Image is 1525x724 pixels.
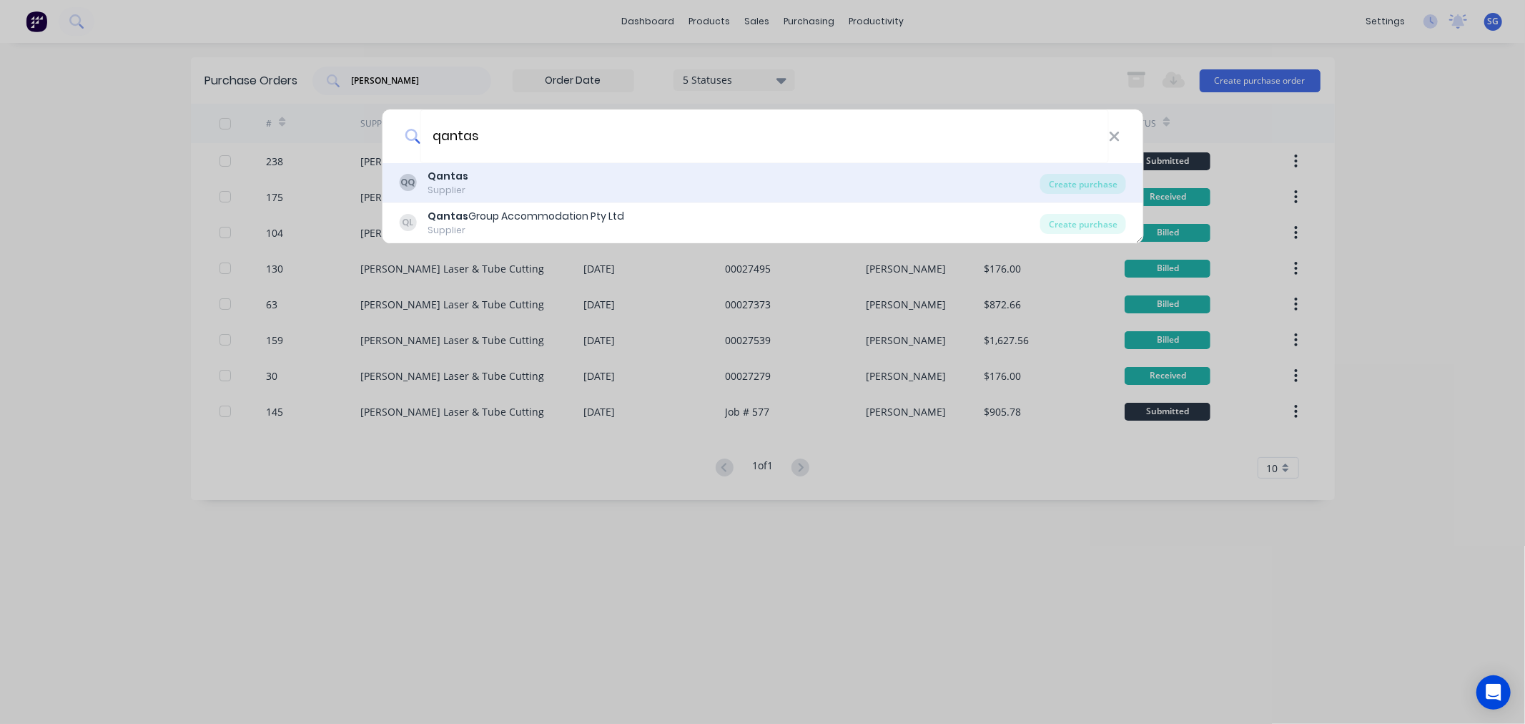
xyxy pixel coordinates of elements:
b: Qantas [428,209,468,223]
b: Qantas [428,169,468,183]
div: Group Accommodation Pty Ltd [428,209,624,224]
input: Enter a supplier name to create a new order... [420,109,1109,163]
div: Open Intercom Messenger [1476,675,1511,710]
div: Create purchase [1040,174,1126,194]
div: Supplier [428,184,468,197]
div: Supplier [428,224,624,237]
div: Create purchase [1040,214,1126,234]
div: QQ [399,174,416,191]
div: QL [399,214,416,231]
